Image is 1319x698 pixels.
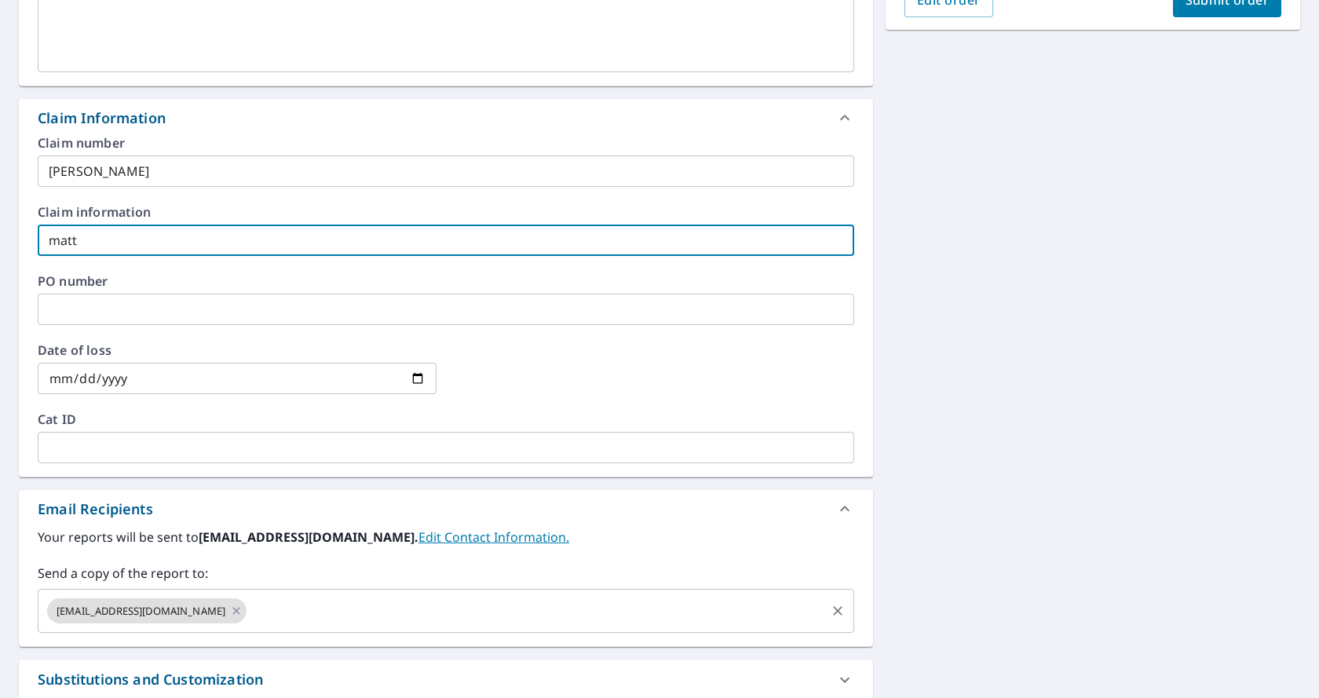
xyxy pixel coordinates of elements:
[19,490,873,528] div: Email Recipients
[47,598,247,623] div: [EMAIL_ADDRESS][DOMAIN_NAME]
[38,669,263,690] div: Substitutions and Customization
[38,206,854,218] label: Claim information
[418,528,569,546] a: EditContactInfo
[38,275,854,287] label: PO number
[38,108,166,129] div: Claim Information
[38,564,854,583] label: Send a copy of the report to:
[38,413,854,426] label: Cat ID
[827,600,849,622] button: Clear
[38,499,153,520] div: Email Recipients
[38,344,437,356] label: Date of loss
[19,99,873,137] div: Claim Information
[47,604,235,619] span: [EMAIL_ADDRESS][DOMAIN_NAME]
[38,528,854,546] label: Your reports will be sent to
[38,137,854,149] label: Claim number
[199,528,418,546] b: [EMAIL_ADDRESS][DOMAIN_NAME].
